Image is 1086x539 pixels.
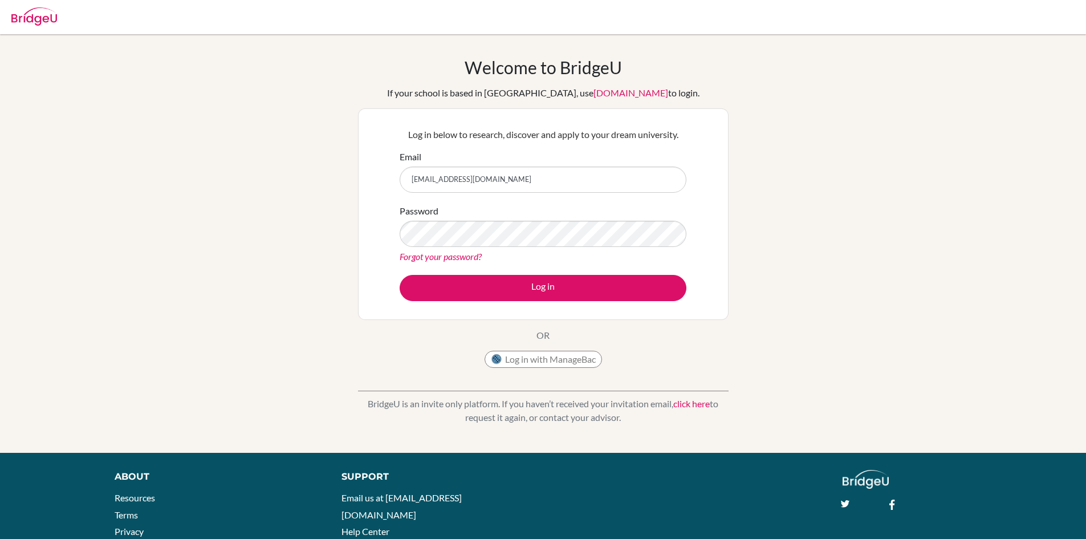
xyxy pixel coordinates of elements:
[465,57,622,78] h1: Welcome to BridgeU
[593,87,668,98] a: [DOMAIN_NAME]
[673,398,710,409] a: click here
[485,351,602,368] button: Log in with ManageBac
[115,470,316,484] div: About
[341,492,462,520] a: Email us at [EMAIL_ADDRESS][DOMAIN_NAME]
[400,251,482,262] a: Forgot your password?
[11,7,57,26] img: Bridge-U
[115,526,144,537] a: Privacy
[358,397,729,424] p: BridgeU is an invite only platform. If you haven’t received your invitation email, to request it ...
[115,492,155,503] a: Resources
[341,470,530,484] div: Support
[400,275,686,301] button: Log in
[843,470,889,489] img: logo_white@2x-f4f0deed5e89b7ecb1c2cc34c3e3d731f90f0f143d5ea2071677605dd97b5244.png
[387,86,699,100] div: If your school is based in [GEOGRAPHIC_DATA], use to login.
[400,204,438,218] label: Password
[400,128,686,141] p: Log in below to research, discover and apply to your dream university.
[341,526,389,537] a: Help Center
[536,329,550,342] p: OR
[400,150,421,164] label: Email
[115,509,138,520] a: Terms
